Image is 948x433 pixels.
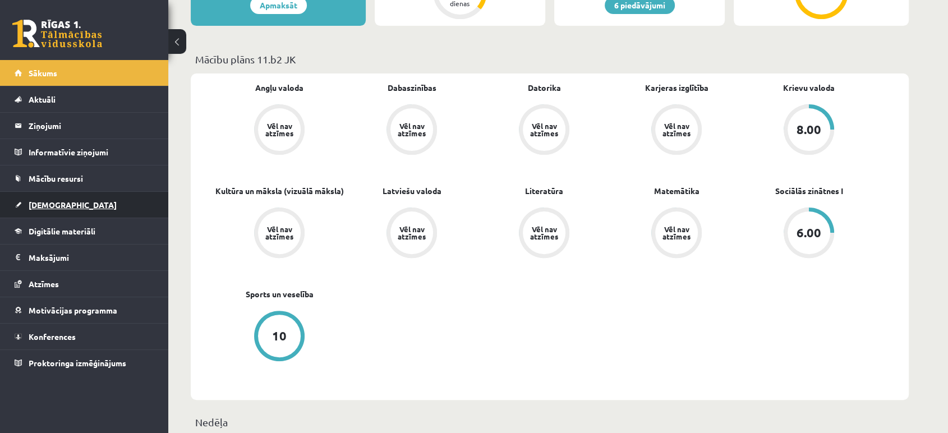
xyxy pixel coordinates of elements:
a: Krievu valoda [783,82,835,94]
a: Atzīmes [15,271,154,297]
a: 6.00 [743,208,875,260]
div: Vēl nav atzīmes [396,225,427,240]
a: Karjeras izglītība [645,82,708,94]
div: Vēl nav atzīmes [528,122,560,137]
a: Mācību resursi [15,165,154,191]
span: Digitālie materiāli [29,226,95,236]
a: Sākums [15,60,154,86]
div: Vēl nav atzīmes [396,122,427,137]
a: Aktuāli [15,86,154,112]
a: Dabaszinības [388,82,436,94]
a: Ziņojumi [15,113,154,139]
a: Datorika [528,82,561,94]
a: Vēl nav atzīmes [346,104,478,157]
a: Vēl nav atzīmes [213,208,346,260]
a: Literatūra [525,185,563,197]
a: Vēl nav atzīmes [346,208,478,260]
span: Mācību resursi [29,173,83,183]
p: Mācību plāns 11.b2 JK [195,52,904,67]
a: Angļu valoda [255,82,303,94]
a: Digitālie materiāli [15,218,154,244]
a: Latviešu valoda [383,185,441,197]
a: Informatīvie ziņojumi [15,139,154,165]
legend: Ziņojumi [29,113,154,139]
a: [DEMOGRAPHIC_DATA] [15,192,154,218]
span: Atzīmes [29,279,59,289]
a: 10 [213,311,346,363]
div: Vēl nav atzīmes [264,122,295,137]
a: Maksājumi [15,245,154,270]
a: Kultūra un māksla (vizuālā māksla) [215,185,344,197]
span: Aktuāli [29,94,56,104]
a: Vēl nav atzīmes [478,208,610,260]
div: 10 [272,330,287,342]
span: Konferences [29,331,76,342]
div: Vēl nav atzīmes [528,225,560,240]
a: Proktoringa izmēģinājums [15,350,154,376]
span: Sākums [29,68,57,78]
span: Proktoringa izmēģinājums [29,358,126,368]
p: Nedēļa [195,414,904,430]
a: Sociālās zinātnes I [775,185,843,197]
a: Rīgas 1. Tālmācības vidusskola [12,20,102,48]
div: 8.00 [797,123,821,136]
legend: Maksājumi [29,245,154,270]
a: 8.00 [743,104,875,157]
a: Vēl nav atzīmes [478,104,610,157]
div: Vēl nav atzīmes [264,225,295,240]
legend: Informatīvie ziņojumi [29,139,154,165]
div: 6.00 [797,227,821,239]
a: Konferences [15,324,154,349]
span: Motivācijas programma [29,305,117,315]
div: Vēl nav atzīmes [661,122,692,137]
a: Motivācijas programma [15,297,154,323]
a: Vēl nav atzīmes [610,208,743,260]
a: Vēl nav atzīmes [213,104,346,157]
a: Sports un veselība [246,288,314,300]
a: Vēl nav atzīmes [610,104,743,157]
span: [DEMOGRAPHIC_DATA] [29,200,117,210]
div: Vēl nav atzīmes [661,225,692,240]
a: Matemātika [654,185,700,197]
